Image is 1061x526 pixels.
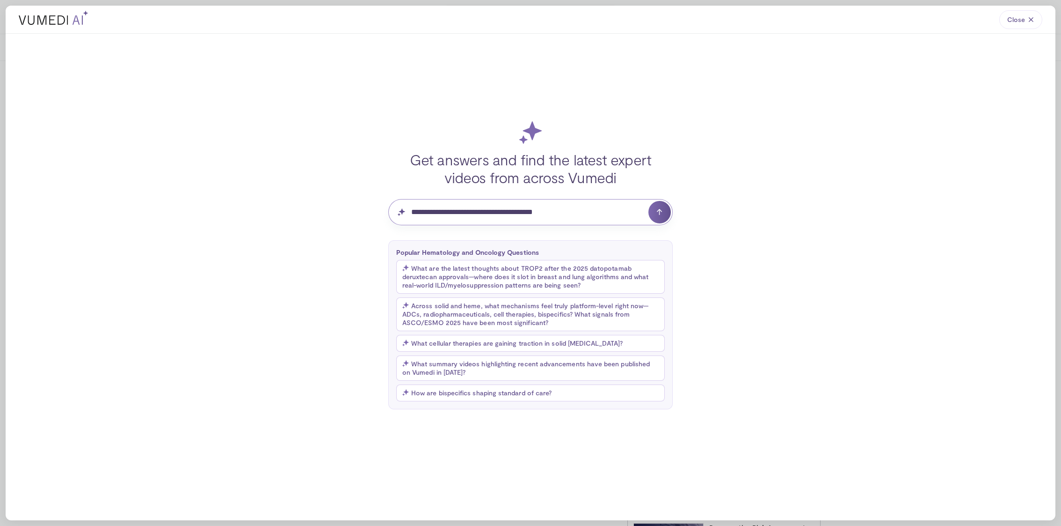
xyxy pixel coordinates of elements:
[999,10,1042,29] button: Close
[388,150,673,186] h4: Get answers and find the latest expert videos from across Vumedi
[19,11,88,25] img: vumedi-ai-logo.svg
[1007,15,1025,24] span: Close
[388,199,673,225] input: Question for AI
[396,356,665,381] button: What summary videos highlighting recent advancements have been published on Vumedi in [DATE]?
[396,385,665,401] button: How are bispecifics shaping standard of care?
[396,335,665,352] button: What cellular therapies are gaining traction in solid [MEDICAL_DATA]?
[396,248,665,256] p: Popular Hematology and Oncology Questions
[396,260,665,294] button: What are the latest thoughts about TROP2 after the 2025 datopotamab deruxtecan approvals—where do...
[396,297,665,331] button: Across solid and heme, what mechanisms feel truly platform-level right now—ADCs, radiopharmaceuti...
